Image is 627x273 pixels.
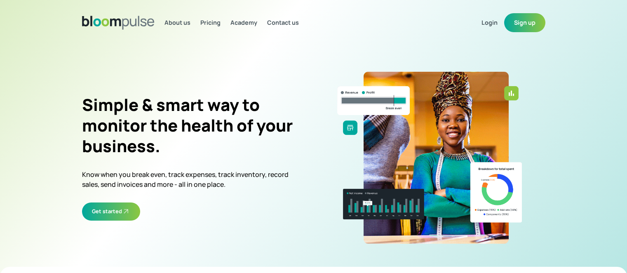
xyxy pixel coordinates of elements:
h2: Simple & smart way to monitor the health of your business. [82,94,301,156]
button: Sign up [504,13,545,32]
span: Contact us [267,19,299,26]
span: Login [481,19,498,26]
a: Login [481,18,504,27]
span: About us [164,19,190,26]
a: Academy [230,18,257,27]
span: Academy [230,19,257,26]
img: Bloom Logo [82,16,155,30]
span: Pricing [200,19,221,26]
p: Know when you break even, track expenses, track inventory, record sales, send invoices and more -... [82,169,301,189]
a: About us [164,18,190,27]
button: Get started [82,202,140,221]
a: Contact us [267,18,299,27]
a: Pricing [200,18,221,27]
